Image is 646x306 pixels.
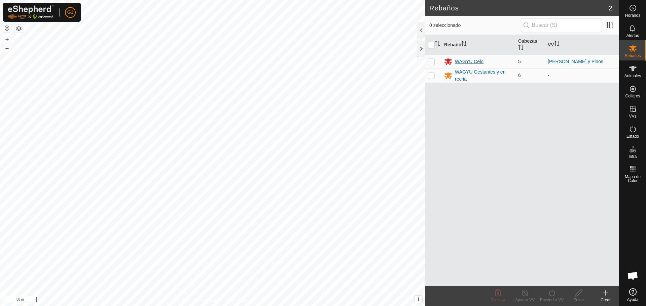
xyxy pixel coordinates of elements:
[3,35,11,43] button: +
[545,68,619,83] td: -
[8,5,54,19] img: Logo Gallagher
[3,24,11,32] button: Restablecer Mapa
[461,42,467,47] p-sorticon: Activar para ordenar
[15,25,23,33] button: Capas del Mapa
[455,58,483,65] div: WAGYU Celo
[3,44,11,52] button: –
[624,74,641,78] span: Animales
[625,94,640,98] span: Collares
[67,9,74,16] span: G1
[627,298,639,302] span: Ayuda
[545,35,619,55] th: VV
[521,18,602,32] input: Buscar (S)
[518,73,521,78] span: 6
[625,13,640,17] span: Horarios
[548,59,603,64] a: [PERSON_NAME] y Pinos
[619,286,646,304] a: Ayuda
[511,297,538,303] div: Apagar VV
[629,114,636,118] span: VVs
[626,34,639,38] span: Alertas
[624,54,641,58] span: Rebaños
[629,155,637,159] span: Infra
[441,35,515,55] th: Rebaño
[415,296,422,303] button: i
[429,22,521,29] span: 0 seleccionado
[491,298,505,302] span: Eliminar
[178,297,217,303] a: Política de Privacidad
[225,297,247,303] a: Contáctenos
[592,297,619,303] div: Crear
[538,297,565,303] div: Encender VV
[418,296,419,302] span: i
[621,175,644,183] span: Mapa de Calor
[515,35,545,55] th: Cabezas
[609,3,612,13] span: 2
[626,134,639,138] span: Estado
[429,4,609,12] h2: Rebaños
[554,42,560,47] p-sorticon: Activar para ordenar
[435,42,440,47] p-sorticon: Activar para ordenar
[518,46,524,51] p-sorticon: Activar para ordenar
[623,266,643,286] a: Chat abierto
[565,297,592,303] div: Editar
[518,59,521,64] span: 5
[455,69,513,83] div: WAGYU Gestantes y en recria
